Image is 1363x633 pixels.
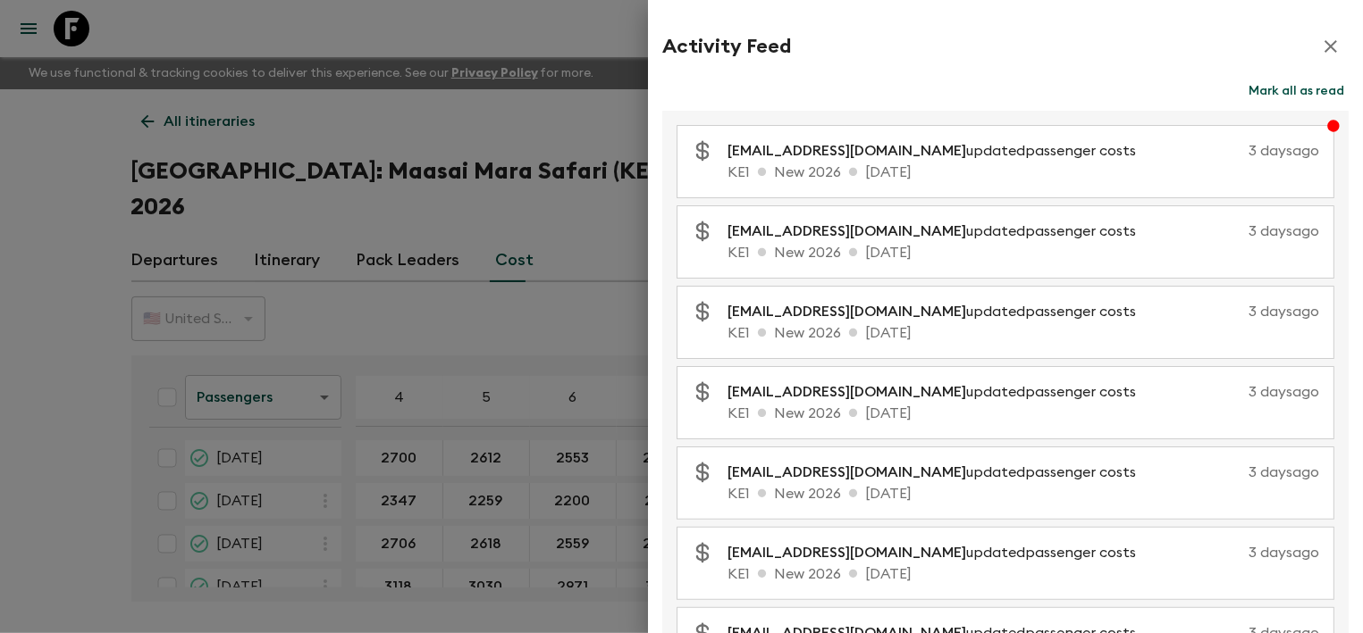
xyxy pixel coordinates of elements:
[728,483,1319,504] p: KE1 New 2026 [DATE]
[1157,542,1319,563] p: 3 days ago
[728,304,966,319] span: [EMAIL_ADDRESS][DOMAIN_NAME]
[1157,381,1319,403] p: 3 days ago
[728,462,1150,483] p: updated passenger costs
[1157,301,1319,322] p: 3 days ago
[728,465,966,479] span: [EMAIL_ADDRESS][DOMAIN_NAME]
[728,162,1319,183] p: KE1 New 2026 [DATE]
[728,322,1319,344] p: KE1 New 2026 [DATE]
[1157,221,1319,242] p: 3 days ago
[728,403,1319,424] p: KE1 New 2026 [DATE]
[728,546,966,560] span: [EMAIL_ADDRESS][DOMAIN_NAME]
[1244,79,1349,104] button: Mark all as read
[728,140,1150,162] p: updated passenger costs
[1157,140,1319,162] p: 3 days ago
[728,563,1319,585] p: KE1 New 2026 [DATE]
[728,542,1150,563] p: updated passenger costs
[662,35,791,58] h2: Activity Feed
[728,381,1150,403] p: updated passenger costs
[1157,462,1319,483] p: 3 days ago
[728,242,1319,263] p: KE1 New 2026 [DATE]
[728,144,966,158] span: [EMAIL_ADDRESS][DOMAIN_NAME]
[728,385,966,399] span: [EMAIL_ADDRESS][DOMAIN_NAME]
[728,224,966,238] span: [EMAIL_ADDRESS][DOMAIN_NAME]
[728,301,1150,322] p: updated passenger costs
[728,221,1150,242] p: updated passenger costs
